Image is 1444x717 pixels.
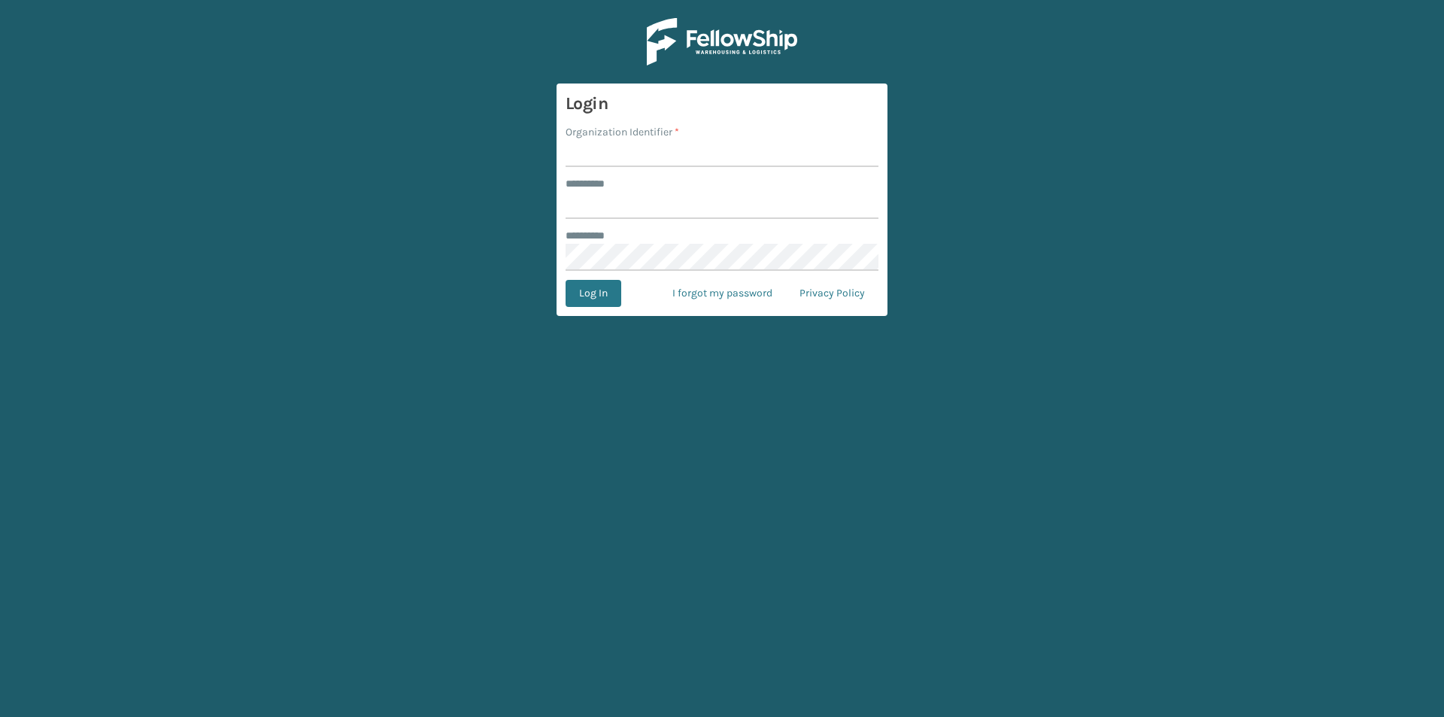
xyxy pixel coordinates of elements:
a: I forgot my password [659,280,786,307]
a: Privacy Policy [786,280,878,307]
h3: Login [566,93,878,115]
img: Logo [647,18,797,65]
button: Log In [566,280,621,307]
label: Organization Identifier [566,124,679,140]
